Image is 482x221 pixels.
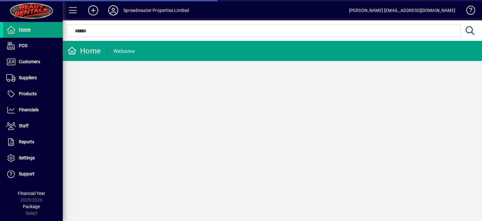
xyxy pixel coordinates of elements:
[3,166,63,182] a: Support
[3,102,63,118] a: Financials
[462,1,474,22] a: Knowledge Base
[19,59,40,64] span: Customers
[19,171,35,176] span: Support
[123,5,189,15] div: Spreadmaster Properties Limited
[3,86,63,102] a: Products
[19,91,37,96] span: Products
[19,43,27,48] span: POS
[3,118,63,134] a: Staff
[19,75,37,80] span: Suppliers
[3,54,63,70] a: Customers
[23,204,40,209] span: Package
[83,5,103,16] button: Add
[114,46,135,56] div: Welcome
[18,191,45,196] span: Financial Year
[3,150,63,166] a: Settings
[3,38,63,54] a: POS
[19,123,29,128] span: Staff
[19,139,34,144] span: Reports
[103,5,123,16] button: Profile
[19,155,35,160] span: Settings
[19,27,30,32] span: Home
[3,134,63,150] a: Reports
[67,46,101,56] div: Home
[3,70,63,86] a: Suppliers
[349,5,455,15] div: [PERSON_NAME] [EMAIL_ADDRESS][DOMAIN_NAME]
[19,107,39,112] span: Financials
